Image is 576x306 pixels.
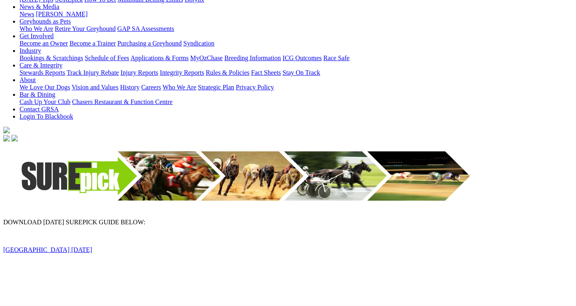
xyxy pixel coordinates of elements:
div: About [20,84,573,91]
a: [GEOGRAPHIC_DATA] [DATE] [3,246,92,253]
a: Schedule of Fees [85,54,129,61]
a: Get Involved [20,33,54,39]
a: Chasers Restaurant & Function Centre [72,98,172,105]
a: Greyhounds as Pets [20,18,71,25]
div: Industry [20,54,573,62]
a: Login To Blackbook [20,113,73,120]
a: Race Safe [323,54,349,61]
a: We Love Our Dogs [20,84,70,91]
img: twitter.svg [11,135,18,141]
a: Applications & Forms [130,54,189,61]
a: Stewards Reports [20,69,65,76]
a: Privacy Policy [236,84,274,91]
a: Who We Are [163,84,196,91]
a: Rules & Policies [206,69,250,76]
a: Vision and Values [72,84,118,91]
a: Fact Sheets [251,69,281,76]
a: History [120,84,139,91]
a: [PERSON_NAME] [36,11,87,17]
a: Stay On Track [283,69,320,76]
a: ICG Outcomes [283,54,322,61]
div: Greyhounds as Pets [20,25,573,33]
a: Become a Trainer [70,40,116,47]
a: GAP SA Assessments [117,25,174,32]
div: Bar & Dining [20,98,573,106]
img: logo-grsa-white.png [3,127,10,133]
img: Surepick_banner_2.jpg [3,143,491,210]
a: Retire Your Greyhound [55,25,116,32]
a: MyOzChase [190,54,223,61]
a: About [20,76,36,83]
a: Purchasing a Greyhound [117,40,182,47]
a: Become an Owner [20,40,68,47]
a: Injury Reports [120,69,158,76]
a: Who We Are [20,25,53,32]
a: Syndication [183,40,214,47]
img: facebook.svg [3,135,10,141]
a: Cash Up Your Club [20,98,70,105]
a: Track Injury Rebate [67,69,119,76]
a: Breeding Information [224,54,281,61]
div: News & Media [20,11,573,18]
a: Bar & Dining [20,91,55,98]
a: Strategic Plan [198,84,234,91]
a: Bookings & Scratchings [20,54,83,61]
a: News & Media [20,3,59,10]
a: Contact GRSA [20,106,59,113]
div: Care & Integrity [20,69,573,76]
div: Get Involved [20,40,573,47]
a: Care & Integrity [20,62,63,69]
a: Careers [141,84,161,91]
a: News [20,11,34,17]
a: Integrity Reports [160,69,204,76]
a: Industry [20,47,41,54]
